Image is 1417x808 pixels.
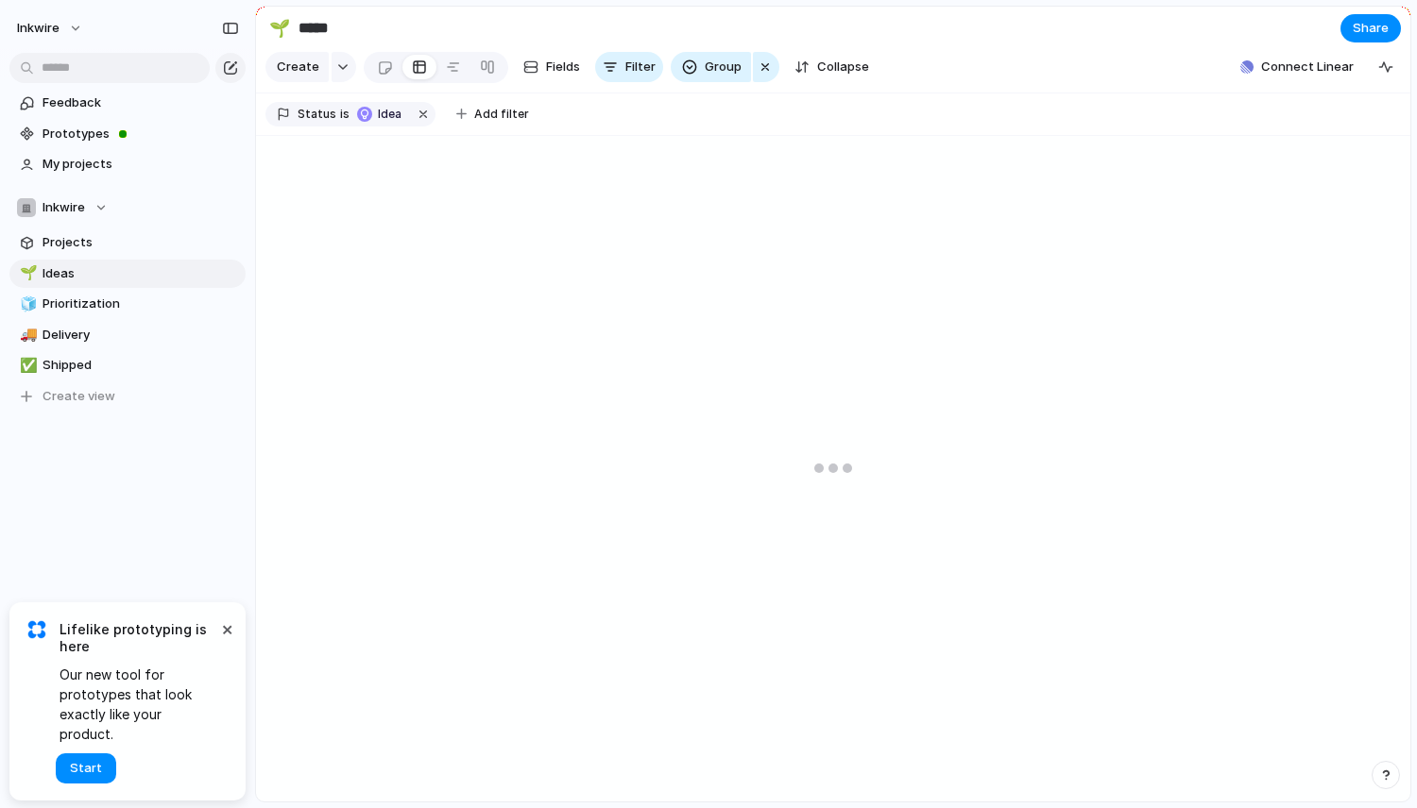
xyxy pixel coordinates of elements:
[43,295,239,313] span: Prioritization
[17,356,36,375] button: ✅
[17,19,60,38] span: Inkwire
[378,106,405,123] span: Idea
[9,89,246,117] a: Feedback
[340,106,350,123] span: is
[787,52,877,82] button: Collapse
[1233,53,1361,81] button: Connect Linear
[546,58,580,76] span: Fields
[705,58,742,76] span: Group
[1353,19,1389,38] span: Share
[43,93,239,112] span: Feedback
[43,198,85,217] span: Inkwire
[9,194,246,222] button: Inkwire
[474,106,529,123] span: Add filter
[277,58,319,76] span: Create
[351,104,411,125] button: Idea
[43,387,115,406] span: Create view
[43,326,239,345] span: Delivery
[9,13,93,43] button: Inkwire
[215,617,238,640] button: Dismiss
[9,351,246,379] a: ✅Shipped
[595,52,663,82] button: Filter
[9,321,246,349] a: 🚚Delivery
[17,295,36,313] button: 🧊
[9,382,246,411] button: Create view
[43,356,239,375] span: Shipped
[17,326,36,345] button: 🚚
[9,150,246,178] a: My projects
[336,104,353,125] button: is
[269,15,290,41] div: 🌱
[671,52,751,82] button: Group
[60,665,217,744] span: Our new tool for prototypes that look exactly like your product.
[516,52,588,82] button: Fields
[9,290,246,318] a: 🧊Prioritization
[20,324,33,345] div: 🚚
[70,759,102,778] span: Start
[20,262,33,284] div: 🌱
[20,294,33,315] div: 🧊
[1261,58,1354,76] span: Connect Linear
[60,621,217,655] span: Lifelike prototyping is here
[9,228,246,257] a: Projects
[1340,14,1401,42] button: Share
[43,233,239,252] span: Projects
[20,355,33,377] div: ✅
[265,52,329,82] button: Create
[9,260,246,288] a: 🌱Ideas
[817,58,869,76] span: Collapse
[625,58,656,76] span: Filter
[9,120,246,148] a: Prototypes
[56,753,116,783] button: Start
[265,13,295,43] button: 🌱
[43,125,239,143] span: Prototypes
[298,106,336,123] span: Status
[43,264,239,283] span: Ideas
[17,264,36,283] button: 🌱
[43,155,239,174] span: My projects
[445,101,540,127] button: Add filter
